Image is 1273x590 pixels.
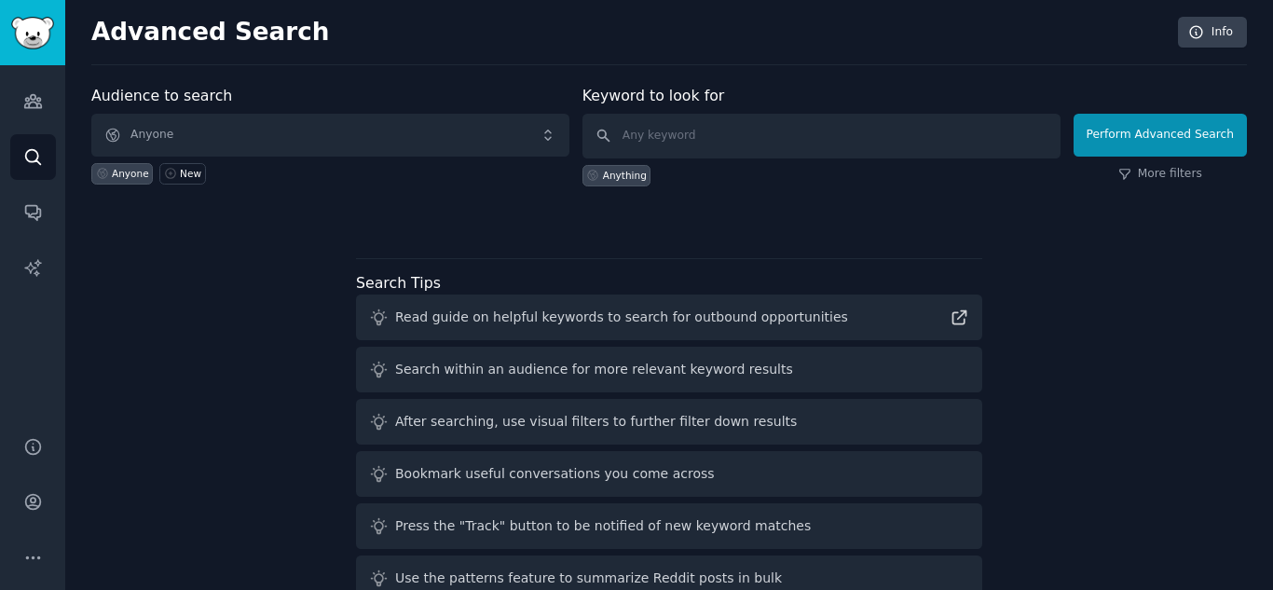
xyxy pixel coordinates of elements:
[395,569,782,588] div: Use the patterns feature to summarize Reddit posts in bulk
[395,308,848,327] div: Read guide on helpful keywords to search for outbound opportunities
[395,412,797,432] div: After searching, use visual filters to further filter down results
[582,114,1061,158] input: Any keyword
[1118,166,1202,183] a: More filters
[91,114,569,157] button: Anyone
[1178,17,1247,48] a: Info
[11,17,54,49] img: GummySearch logo
[112,167,149,180] div: Anyone
[91,18,1168,48] h2: Advanced Search
[91,87,232,104] label: Audience to search
[356,274,441,292] label: Search Tips
[1074,114,1247,157] button: Perform Advanced Search
[603,169,647,182] div: Anything
[582,87,725,104] label: Keyword to look for
[159,163,205,185] a: New
[395,360,793,379] div: Search within an audience for more relevant keyword results
[395,516,811,536] div: Press the "Track" button to be notified of new keyword matches
[180,167,201,180] div: New
[395,464,715,484] div: Bookmark useful conversations you come across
